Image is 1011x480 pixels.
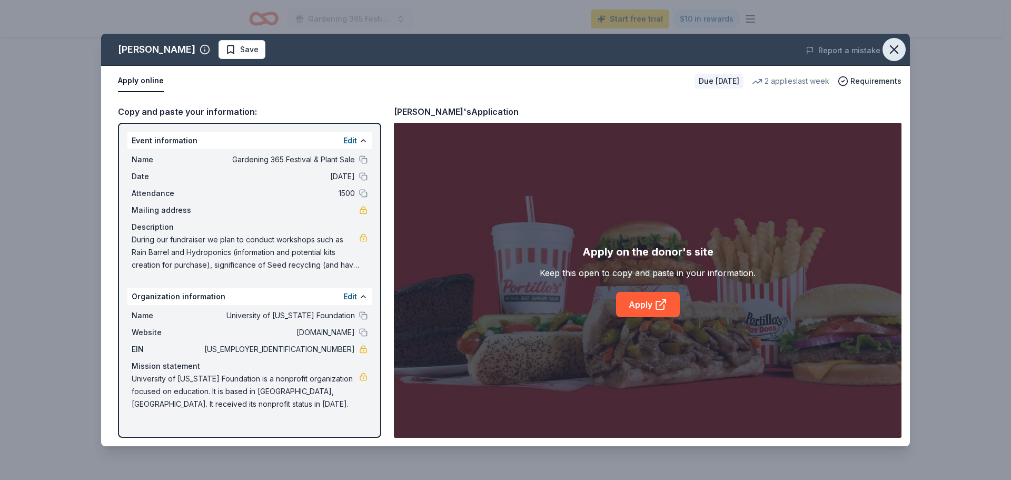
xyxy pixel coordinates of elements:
button: Apply online [118,70,164,92]
span: Date [132,170,202,183]
button: Save [219,40,265,59]
button: Edit [343,290,357,303]
div: Copy and paste your information: [118,105,381,119]
span: University of [US_STATE] Foundation [202,309,355,322]
span: During our fundraiser we plan to conduct workshops such as Rain Barrel and Hydroponics (informati... [132,233,359,271]
div: Due [DATE] [695,74,744,89]
span: Save [240,43,259,56]
span: University of [US_STATE] Foundation is a nonprofit organization focused on education. It is based... [132,373,359,410]
button: Edit [343,134,357,147]
span: Attendance [132,187,202,200]
div: Organization information [127,288,372,305]
div: Apply on the donor's site [582,243,713,260]
div: Keep this open to copy and paste in your information. [540,267,756,279]
div: Event information [127,132,372,149]
span: Name [132,309,202,322]
button: Report a mistake [806,44,880,57]
span: [DOMAIN_NAME] [202,326,355,339]
button: Requirements [838,75,901,87]
span: Mailing address [132,204,202,217]
span: [US_EMPLOYER_IDENTIFICATION_NUMBER] [202,343,355,356]
span: Requirements [850,75,901,87]
span: [DATE] [202,170,355,183]
a: Apply [616,292,680,317]
div: Description [132,221,368,233]
div: [PERSON_NAME] [118,41,195,58]
span: Website [132,326,202,339]
span: 1500 [202,187,355,200]
div: [PERSON_NAME]'s Application [394,105,519,119]
div: 2 applies last week [752,75,829,87]
span: Gardening 365 Festival & Plant Sale [202,153,355,166]
span: EIN [132,343,202,356]
div: Mission statement [132,360,368,373]
span: Name [132,153,202,166]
